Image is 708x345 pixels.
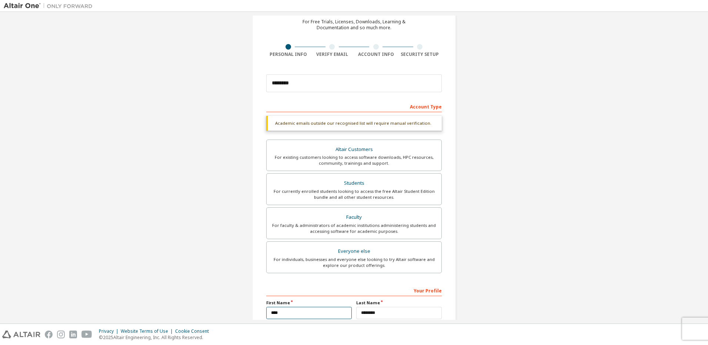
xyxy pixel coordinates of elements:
div: Privacy [99,328,121,334]
img: facebook.svg [45,331,53,338]
div: Personal Info [266,51,310,57]
img: Altair One [4,2,96,10]
img: instagram.svg [57,331,65,338]
div: Everyone else [271,246,437,257]
div: Faculty [271,212,437,222]
label: Last Name [356,300,442,306]
div: For faculty & administrators of academic institutions administering students and accessing softwa... [271,222,437,234]
div: Your Profile [266,284,442,296]
div: Website Terms of Use [121,328,175,334]
div: Account Info [354,51,398,57]
div: For currently enrolled students looking to access the free Altair Student Edition bundle and all ... [271,188,437,200]
p: © 2025 Altair Engineering, Inc. All Rights Reserved. [99,334,213,341]
label: First Name [266,300,352,306]
div: Security Setup [398,51,442,57]
div: Account Type [266,100,442,112]
div: Verify Email [310,51,354,57]
img: youtube.svg [81,331,92,338]
div: Altair Customers [271,144,437,155]
div: Students [271,178,437,188]
div: For individuals, businesses and everyone else looking to try Altair software and explore our prod... [271,257,437,268]
div: Academic emails outside our recognised list will require manual verification. [266,116,442,131]
div: For existing customers looking to access software downloads, HPC resources, community, trainings ... [271,154,437,166]
img: linkedin.svg [69,331,77,338]
div: Cookie Consent [175,328,213,334]
div: For Free Trials, Licenses, Downloads, Learning & Documentation and so much more. [303,19,405,31]
img: altair_logo.svg [2,331,40,338]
